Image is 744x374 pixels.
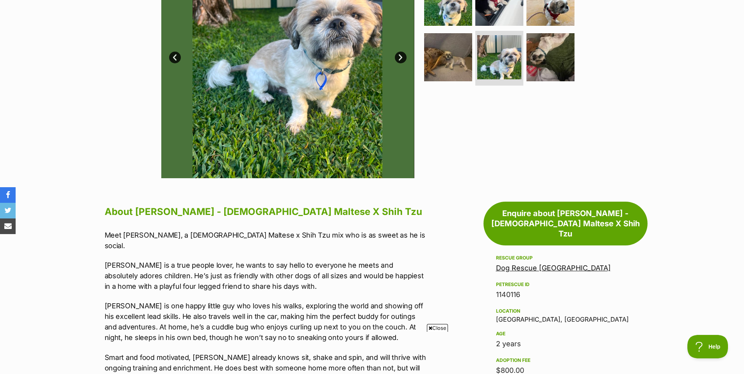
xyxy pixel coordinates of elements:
iframe: Advertisement [183,335,562,370]
h2: About [PERSON_NAME] - [DEMOGRAPHIC_DATA] Maltese X Shih Tzu [105,203,427,220]
img: Photo of Harry 2 Year Old Maltese X Shih Tzu [424,33,472,81]
p: [PERSON_NAME] is one happy little guy who loves his walks, exploring the world and showing off hi... [105,301,427,343]
div: Adoption fee [496,357,635,363]
span: Close [427,324,448,332]
p: [PERSON_NAME] is a true people lover, he wants to say hello to everyone he meets and absolutely a... [105,260,427,292]
iframe: Help Scout Beacon - Open [687,335,728,358]
div: Age [496,331,635,337]
img: Photo of Harry 2 Year Old Maltese X Shih Tzu [477,35,521,79]
div: Location [496,308,635,314]
a: Next [395,52,407,63]
div: [GEOGRAPHIC_DATA], [GEOGRAPHIC_DATA] [496,306,635,323]
a: Dog Rescue [GEOGRAPHIC_DATA] [496,264,611,272]
a: Prev [169,52,181,63]
a: Enquire about [PERSON_NAME] - [DEMOGRAPHIC_DATA] Maltese X Shih Tzu [484,202,648,245]
div: PetRescue ID [496,281,635,288]
div: 1140116 [496,289,635,300]
p: Meet [PERSON_NAME], a [DEMOGRAPHIC_DATA] Maltese x Shih Tzu mix who is as sweet as he is social. [105,230,427,251]
div: 2 years [496,338,635,349]
img: Photo of Harry 2 Year Old Maltese X Shih Tzu [526,33,575,81]
div: Rescue group [496,255,635,261]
